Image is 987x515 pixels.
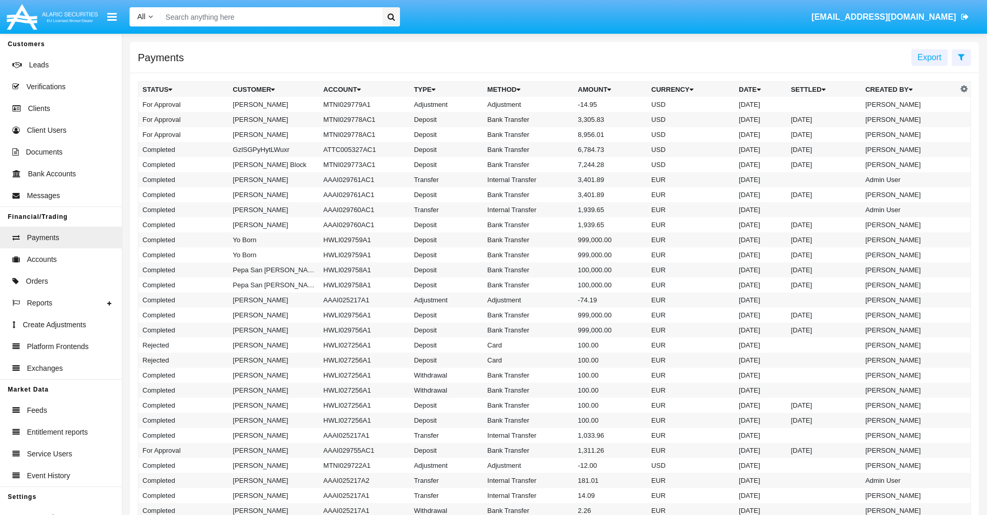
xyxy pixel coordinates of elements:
[23,319,86,330] span: Create Adjustments
[735,488,786,503] td: [DATE]
[861,97,957,112] td: [PERSON_NAME]
[138,172,229,187] td: Completed
[410,353,483,368] td: Deposit
[319,82,410,98] th: Account
[228,97,319,112] td: [PERSON_NAME]
[483,428,574,443] td: Internal Transfer
[410,488,483,503] td: Transfer
[574,247,647,262] td: 999,000.00
[410,217,483,232] td: Deposit
[319,157,410,172] td: MTNI029773AC1
[319,142,410,157] td: ATTC005327AC1
[228,323,319,338] td: [PERSON_NAME]
[735,217,786,232] td: [DATE]
[319,413,410,428] td: HWLI027256A1
[735,172,786,187] td: [DATE]
[319,217,410,232] td: AAAI029760AC1
[138,353,229,368] td: Rejected
[647,262,735,277] td: EUR
[861,82,957,98] th: Created By
[735,187,786,202] td: [DATE]
[647,187,735,202] td: EUR
[574,338,647,353] td: 100.00
[735,247,786,262] td: [DATE]
[647,383,735,398] td: EUR
[410,413,483,428] td: Deposit
[735,277,786,293] td: [DATE]
[786,232,861,247] td: [DATE]
[410,187,483,202] td: Deposit
[861,187,957,202] td: [PERSON_NAME]
[27,363,63,374] span: Exchanges
[786,323,861,338] td: [DATE]
[410,112,483,127] td: Deposit
[410,443,483,458] td: Deposit
[483,142,574,157] td: Bank Transfer
[410,262,483,277] td: Deposit
[574,202,647,217] td: 1,939.65
[319,443,410,458] td: AAAI029755AC1
[574,308,647,323] td: 999,000.00
[861,398,957,413] td: [PERSON_NAME]
[228,217,319,232] td: [PERSON_NAME]
[574,217,647,232] td: 1,939.65
[786,277,861,293] td: [DATE]
[647,112,735,127] td: USD
[138,413,229,428] td: Completed
[786,247,861,262] td: [DATE]
[410,82,483,98] th: Type
[410,368,483,383] td: Withdrawal
[786,82,861,98] th: Settled
[574,368,647,383] td: 100.00
[574,458,647,473] td: -12.00
[138,127,229,142] td: For Approval
[574,232,647,247] td: 999,000.00
[138,112,229,127] td: For Approval
[861,142,957,157] td: [PERSON_NAME]
[319,277,410,293] td: HWLI029758A1
[861,383,957,398] td: [PERSON_NAME]
[483,112,574,127] td: Bank Transfer
[138,488,229,503] td: Completed
[228,172,319,187] td: [PERSON_NAME]
[647,353,735,368] td: EUR
[574,157,647,172] td: 7,244.28
[138,97,229,112] td: For Approval
[647,308,735,323] td: EUR
[483,383,574,398] td: Bank Transfer
[861,157,957,172] td: [PERSON_NAME]
[786,142,861,157] td: [DATE]
[735,262,786,277] td: [DATE]
[735,338,786,353] td: [DATE]
[228,443,319,458] td: [PERSON_NAME]
[735,473,786,488] td: [DATE]
[918,53,941,62] span: Export
[735,202,786,217] td: [DATE]
[410,293,483,308] td: Adjustment
[138,82,229,98] th: Status
[574,413,647,428] td: 100.00
[735,428,786,443] td: [DATE]
[647,458,735,473] td: USD
[861,353,957,368] td: [PERSON_NAME]
[647,368,735,383] td: EUR
[138,232,229,247] td: Completed
[735,398,786,413] td: [DATE]
[574,473,647,488] td: 181.01
[861,247,957,262] td: [PERSON_NAME]
[483,172,574,187] td: Internal Transfer
[228,458,319,473] td: [PERSON_NAME]
[735,413,786,428] td: [DATE]
[807,3,974,32] a: [EMAIL_ADDRESS][DOMAIN_NAME]
[483,398,574,413] td: Bank Transfer
[786,157,861,172] td: [DATE]
[138,157,229,172] td: Completed
[735,127,786,142] td: [DATE]
[483,323,574,338] td: Bank Transfer
[228,142,319,157] td: GzlSGPyHytLWuxr
[574,428,647,443] td: 1,033.96
[319,428,410,443] td: AAAI025217A1
[861,293,957,308] td: [PERSON_NAME]
[574,488,647,503] td: 14.09
[138,368,229,383] td: Completed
